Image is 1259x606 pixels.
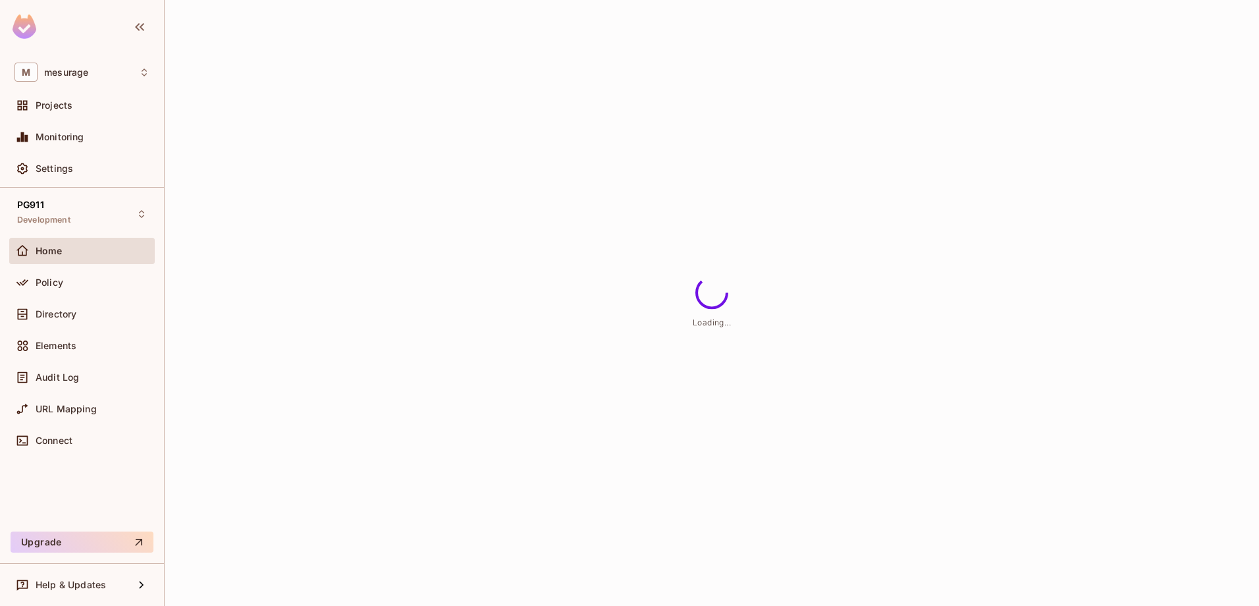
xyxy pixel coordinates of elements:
span: Audit Log [36,372,79,383]
span: Connect [36,435,72,446]
span: Directory [36,309,76,319]
span: Monitoring [36,132,84,142]
span: Home [36,246,63,256]
img: SReyMgAAAABJRU5ErkJggg== [13,14,36,39]
button: Upgrade [11,532,153,553]
span: Help & Updates [36,580,106,590]
span: URL Mapping [36,404,97,414]
span: Elements [36,341,76,351]
span: Settings [36,163,73,174]
span: Projects [36,100,72,111]
span: Loading... [693,317,731,327]
span: Workspace: mesurage [44,67,88,78]
span: Policy [36,277,63,288]
span: PG911 [17,200,44,210]
span: Development [17,215,70,225]
span: M [14,63,38,82]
